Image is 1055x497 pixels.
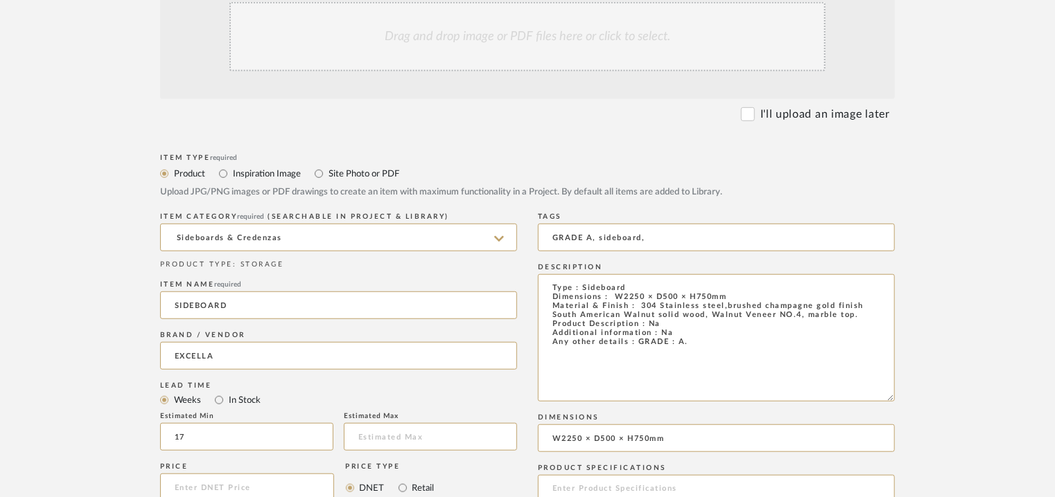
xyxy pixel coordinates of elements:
span: required [211,154,238,161]
mat-radio-group: Select item type [160,165,895,182]
span: required [215,281,242,288]
input: Estimated Min [160,423,333,451]
div: Upload JPG/PNG images or PDF drawings to create an item with maximum functionality in a Project. ... [160,186,895,199]
label: In Stock [227,392,261,408]
div: PRODUCT TYPE [160,260,517,270]
div: Tags [538,213,895,221]
span: required [238,213,265,220]
label: Retail [411,480,435,496]
label: Product [173,166,205,181]
div: Lead Time [160,381,517,390]
div: Product Specifications [538,464,895,472]
div: Item Type [160,154,895,162]
span: : STORAGE [233,261,284,268]
label: Weeks [173,392,201,408]
div: Price [160,462,334,471]
input: Enter Dimensions [538,424,895,452]
label: Site Photo or PDF [327,166,399,181]
label: Inspiration Image [232,166,301,181]
label: I'll upload an image later [760,106,890,123]
input: Enter Keywords, Separated by Commas [538,224,895,251]
input: Type a category to search and select [160,224,517,251]
input: Estimated Max [344,423,517,451]
div: Estimated Min [160,412,333,420]
div: Item name [160,280,517,289]
div: Price Type [346,462,435,471]
input: Unknown [160,342,517,370]
div: Estimated Max [344,412,517,420]
input: Enter Name [160,291,517,319]
mat-radio-group: Select item type [160,391,517,408]
div: Description [538,263,895,271]
label: DNET [358,480,385,496]
div: Brand / Vendor [160,331,517,339]
span: (Searchable in Project & Library) [268,213,450,220]
div: ITEM CATEGORY [160,213,517,221]
div: Dimensions [538,413,895,422]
